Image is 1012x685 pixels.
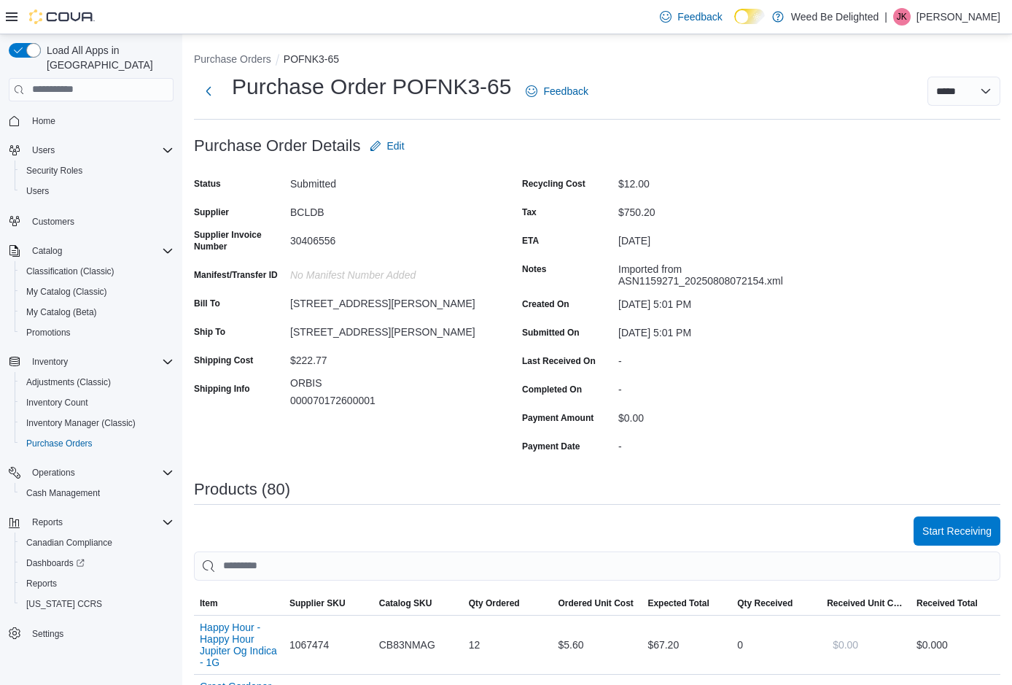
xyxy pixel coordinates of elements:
span: Received Unit Cost [827,597,905,609]
button: Cash Management [15,483,179,503]
span: Supplier SKU [289,597,346,609]
span: Customers [32,216,74,228]
label: Created On [522,298,569,310]
nav: An example of EuiBreadcrumbs [194,52,1000,69]
span: Catalog [26,242,174,260]
button: Classification (Classic) [15,261,179,282]
span: Washington CCRS [20,595,174,613]
p: | [884,8,887,26]
span: Item [200,597,218,609]
a: Canadian Compliance [20,534,118,552]
div: - [618,435,814,452]
span: Inventory Manager (Classic) [26,417,136,429]
label: Manifest/Transfer ID [194,269,278,281]
span: Reports [20,575,174,592]
nav: Complex example [9,104,174,682]
label: ETA [522,235,539,247]
button: Users [15,181,179,201]
button: Home [3,110,179,131]
span: Users [32,144,55,156]
button: Canadian Compliance [15,533,179,553]
span: Promotions [26,327,71,338]
button: Settings [3,623,179,644]
span: Classification (Classic) [26,266,114,277]
button: Qty Received [731,592,821,615]
button: My Catalog (Classic) [15,282,179,302]
span: My Catalog (Classic) [26,286,107,298]
a: Cash Management [20,484,106,502]
a: Inventory Manager (Classic) [20,414,141,432]
button: Promotions [15,322,179,343]
label: Completed On [522,384,582,395]
p: 000070172600001 [290,395,486,406]
button: Purchase Orders [194,53,271,65]
div: [DATE] 5:01 PM [618,321,814,338]
span: Inventory Count [26,397,88,409]
button: Reports [15,573,179,594]
button: Reports [26,514,69,531]
button: Received Total [911,592,1000,615]
button: Users [3,140,179,160]
span: Start Receiving [922,524,992,538]
button: Operations [26,464,81,481]
button: Purchase Orders [15,433,179,454]
button: Users [26,142,61,159]
span: Users [26,185,49,197]
button: Reports [3,512,179,533]
span: Reports [26,514,174,531]
button: Next [194,77,223,106]
label: Ship To [194,326,225,338]
span: Cash Management [26,487,100,499]
label: Payment Amount [522,412,593,424]
span: Home [32,115,55,127]
button: Expected Total [642,592,731,615]
img: Cova [29,9,95,24]
span: Settings [32,628,63,640]
div: $0.00 [618,406,814,424]
div: 12 [463,630,553,659]
label: Payment Date [522,441,580,452]
span: Inventory [26,353,174,371]
a: Feedback [654,2,728,31]
span: Catalog [32,245,62,257]
button: My Catalog (Beta) [15,302,179,322]
span: Edit [387,139,405,153]
a: Security Roles [20,162,88,179]
a: My Catalog (Classic) [20,283,113,301]
a: My Catalog (Beta) [20,303,103,321]
span: Dashboards [26,557,85,569]
button: Inventory Count [15,392,179,413]
p: ORBIS [290,377,486,389]
label: Bill To [194,298,220,309]
button: POFNK3-65 [284,53,339,65]
button: Received Unit Cost [821,592,911,615]
button: Ordered Unit Cost [553,592,642,615]
span: Purchase Orders [26,438,93,449]
label: Submitted On [522,327,580,338]
span: Qty Received [737,597,793,609]
span: Adjustments (Classic) [20,374,174,391]
div: $67.20 [642,630,731,659]
label: Recycling Cost [522,178,585,190]
button: Security Roles [15,160,179,181]
a: Classification (Classic) [20,263,120,280]
label: Last Received On [522,355,596,367]
div: [DATE] [618,229,814,247]
span: Operations [32,467,75,479]
button: Edit [364,131,410,160]
span: Operations [26,464,174,481]
span: Dark Mode [734,24,735,25]
button: Catalog SKU [373,592,463,615]
label: Supplier Invoice Number [194,229,284,252]
span: Reports [32,516,63,528]
span: Inventory Count [20,394,174,411]
div: BCLDB [290,201,486,218]
span: Home [26,112,174,130]
span: Feedback [677,9,722,24]
span: Expected Total [647,597,709,609]
button: Supplier SKU [284,592,373,615]
a: Purchase Orders [20,435,98,452]
a: Feedback [520,77,593,106]
button: Start Receiving [914,516,1000,546]
button: Happy Hour - Happy Hour Jupiter Og Indica - 1G [200,622,278,668]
